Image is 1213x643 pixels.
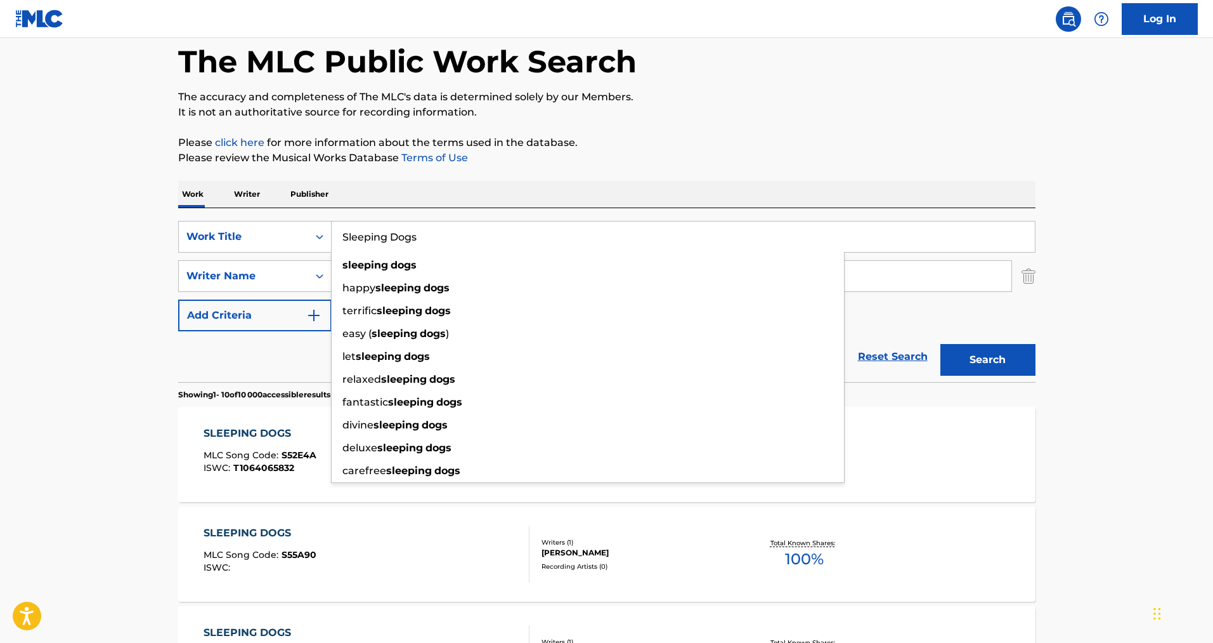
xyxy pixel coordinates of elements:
[178,407,1035,502] a: SLEEPING DOGSMLC Song Code:S52E4AISWC:T1064065832Writers (1)[PERSON_NAME]Recording Artists (8)BAS...
[372,328,417,340] strong: sleeping
[542,562,733,571] div: Recording Artists ( 0 )
[178,300,332,331] button: Add Criteria
[230,181,264,208] p: Writer
[342,465,386,477] span: carefree
[434,465,460,477] strong: dogs
[1122,3,1198,35] a: Log In
[1022,260,1035,292] img: Delete Criterion
[178,89,1035,105] p: The accuracy and completeness of The MLC's data is determined solely by our Members.
[342,373,381,385] span: relaxed
[233,462,294,474] span: T1064065832
[204,526,316,541] div: SLEEPING DOGS
[1056,6,1081,32] a: Public Search
[15,10,64,28] img: MLC Logo
[373,419,419,431] strong: sleeping
[391,259,417,271] strong: dogs
[342,259,388,271] strong: sleeping
[282,549,316,560] span: S55A90
[342,442,377,454] span: deluxe
[178,150,1035,166] p: Please review the Musical Works Database
[306,308,321,323] img: 9d2ae6d4665cec9f34b9.svg
[215,136,264,149] a: click here
[420,328,446,340] strong: dogs
[375,282,421,294] strong: sleeping
[342,419,373,431] span: divine
[940,344,1035,376] button: Search
[186,268,301,284] div: Writer Name
[1094,11,1109,27] img: help
[356,350,401,362] strong: sleeping
[386,465,432,477] strong: sleeping
[424,282,450,294] strong: dogs
[770,538,838,548] p: Total Known Shares:
[342,305,377,317] span: terrific
[342,328,372,340] span: easy (
[342,396,388,408] span: fantastic
[422,419,448,431] strong: dogs
[178,389,380,401] p: Showing 1 - 10 of 10 000 accessible results (Total 38 233 )
[204,449,282,461] span: MLC Song Code :
[852,343,934,371] a: Reset Search
[429,373,455,385] strong: dogs
[404,350,430,362] strong: dogs
[381,373,427,385] strong: sleeping
[388,396,434,408] strong: sleeping
[446,328,449,340] span: )
[1150,582,1213,643] div: Widget de chat
[399,152,468,164] a: Terms of Use
[178,43,637,81] h1: The MLC Public Work Search
[282,449,316,461] span: S52E4A
[342,350,356,362] span: let
[204,625,313,640] div: SLEEPING DOGS
[425,442,451,454] strong: dogs
[178,221,1035,382] form: Search Form
[287,181,332,208] p: Publisher
[186,229,301,244] div: Work Title
[377,305,422,317] strong: sleeping
[377,442,423,454] strong: sleeping
[342,282,375,294] span: happy
[178,135,1035,150] p: Please for more information about the terms used in the database.
[204,426,316,441] div: SLEEPING DOGS
[204,462,233,474] span: ISWC :
[204,562,233,573] span: ISWC :
[1153,595,1161,633] div: Glisser
[436,396,462,408] strong: dogs
[178,105,1035,120] p: It is not an authoritative source for recording information.
[178,507,1035,602] a: SLEEPING DOGSMLC Song Code:S55A90ISWC:Writers (1)[PERSON_NAME]Recording Artists (0)Total Known Sh...
[1150,582,1213,643] iframe: Chat Widget
[425,305,451,317] strong: dogs
[542,538,733,547] div: Writers ( 1 )
[1061,11,1076,27] img: search
[1089,6,1114,32] div: Help
[204,549,282,560] span: MLC Song Code :
[785,548,824,571] span: 100 %
[542,547,733,559] div: [PERSON_NAME]
[178,181,207,208] p: Work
